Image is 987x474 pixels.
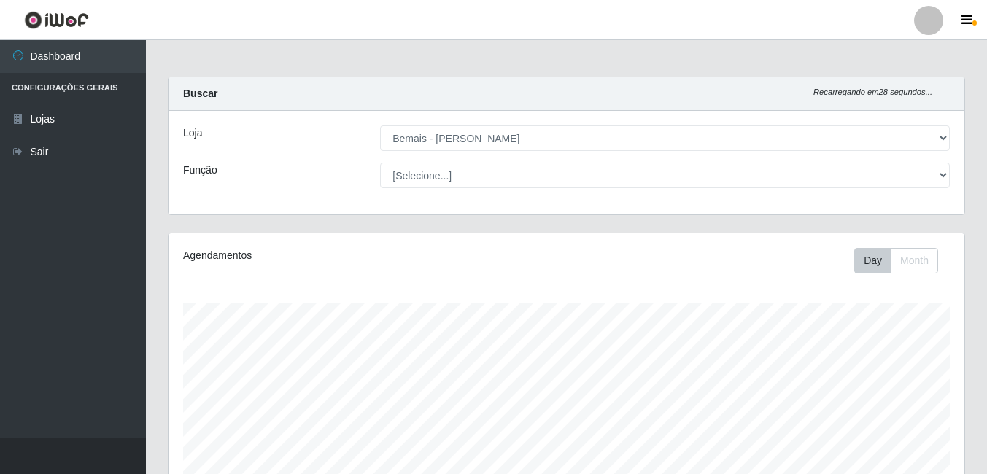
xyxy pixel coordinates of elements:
[854,248,891,273] button: Day
[24,11,89,29] img: CoreUI Logo
[183,248,489,263] div: Agendamentos
[183,163,217,178] label: Função
[813,88,932,96] i: Recarregando em 28 segundos...
[854,248,950,273] div: Toolbar with button groups
[183,125,202,141] label: Loja
[891,248,938,273] button: Month
[183,88,217,99] strong: Buscar
[854,248,938,273] div: First group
